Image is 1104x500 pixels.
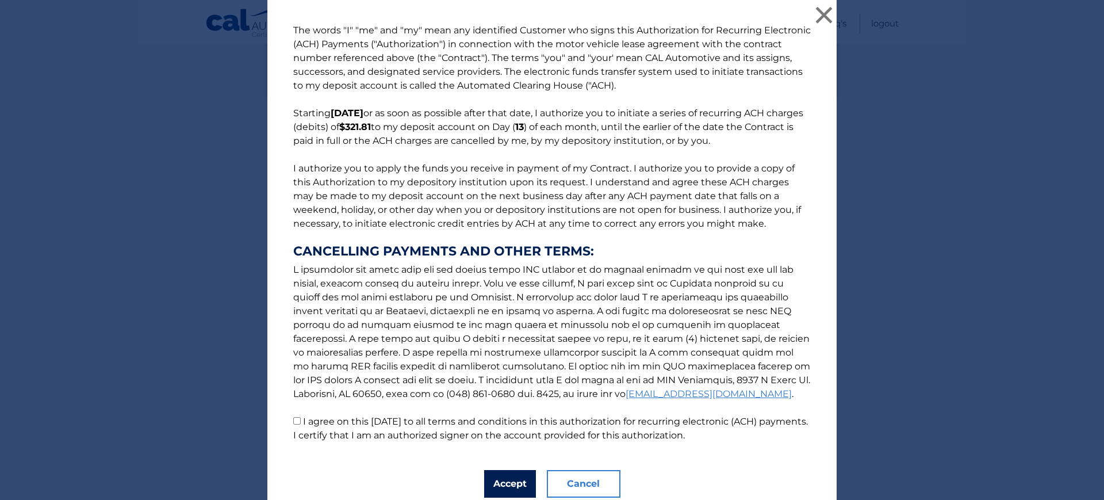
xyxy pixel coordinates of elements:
[484,470,536,498] button: Accept
[547,470,620,498] button: Cancel
[282,24,822,442] p: The words "I" "me" and "my" mean any identified Customer who signs this Authorization for Recurri...
[331,108,363,119] b: [DATE]
[293,416,808,441] label: I agree on this [DATE] to all terms and conditions in this authorization for recurring electronic...
[293,245,811,258] strong: CANCELLING PAYMENTS AND OTHER TERMS:
[626,388,792,399] a: [EMAIL_ADDRESS][DOMAIN_NAME]
[515,121,524,132] b: 13
[812,3,835,26] button: ×
[339,121,371,132] b: $321.81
